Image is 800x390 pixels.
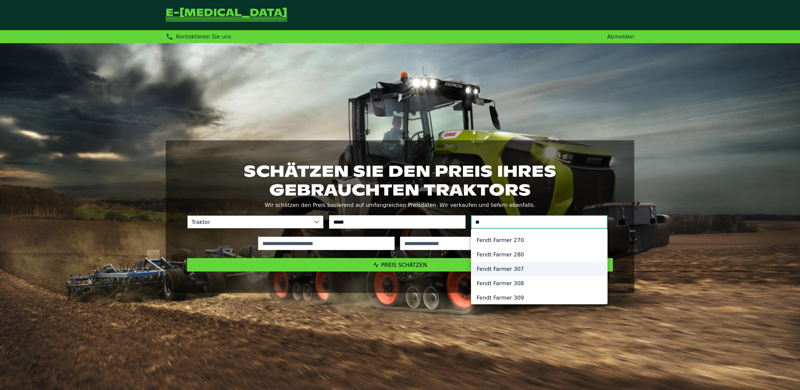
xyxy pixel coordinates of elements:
[166,8,287,22] a: Zurück zur Startseite
[471,262,607,276] li: Fendt Farmer 307
[471,276,607,291] li: Fendt Farmer 308
[187,216,310,228] span: Traktor
[187,201,613,210] p: Wir schätzen den Preis basierend auf umfangreichen Preisdaten. Wir verkaufen und liefern ebenfalls.
[187,162,613,199] h1: Schätzen Sie den Preis Ihres gebrauchten Traktors
[607,33,634,40] a: Abmelden
[471,247,607,262] li: Fendt Farmer 280
[381,262,427,268] span: Preis schätzen
[166,33,231,41] div: Kontaktieren Sie uns
[187,258,613,271] button: Preis schätzen
[176,33,231,40] span: Kontaktieren Sie uns
[471,291,607,305] li: Fendt Farmer 309
[471,233,607,247] li: Fendt Farmer 270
